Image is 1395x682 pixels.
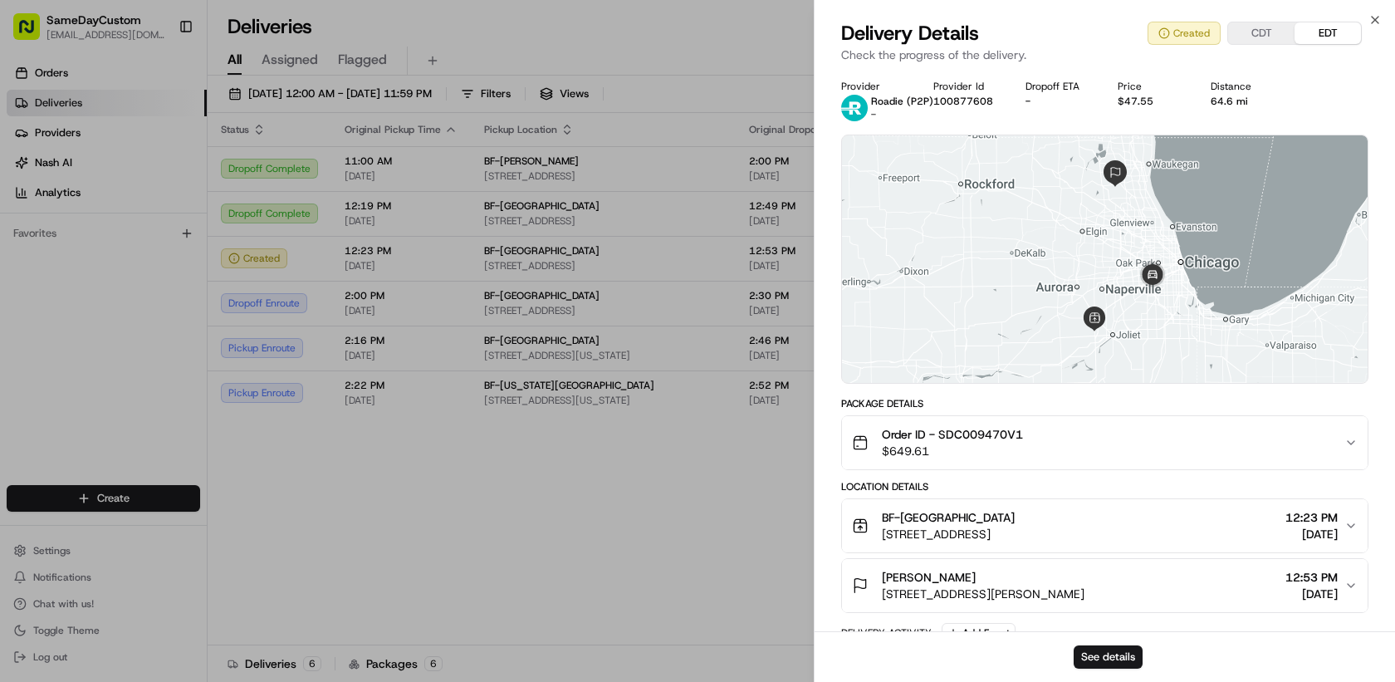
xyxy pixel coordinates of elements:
div: 64.6 mi [1211,95,1276,108]
a: 📗Knowledge Base [10,365,134,395]
p: Check the progress of the delivery. [841,47,1368,63]
div: - [1025,95,1091,108]
button: EDT [1295,22,1361,44]
img: Nash [17,17,50,50]
span: - [871,108,876,121]
div: Start new chat [75,159,272,175]
span: SameDayCustom [51,258,138,271]
button: BF-[GEOGRAPHIC_DATA][STREET_ADDRESS]12:23 PM[DATE] [842,499,1368,552]
button: See all [257,213,302,233]
button: 100877608 [933,95,993,108]
input: Clear [43,107,274,125]
span: BF-[GEOGRAPHIC_DATA] [882,509,1015,526]
div: Dropoff ETA [1025,80,1091,93]
img: 1736555255976-a54dd68f-1ca7-489b-9aae-adbdc363a1c4 [33,303,46,316]
div: Package Details [841,397,1368,410]
span: [DATE] [134,302,168,316]
span: 12:53 PM [1285,569,1338,586]
span: • [141,258,147,271]
button: See details [1074,645,1143,669]
span: [DATE] [1285,526,1338,542]
span: [STREET_ADDRESS][PERSON_NAME] [882,586,1084,602]
p: Welcome 👋 [17,66,302,93]
span: API Documentation [157,371,267,388]
div: Delivery Activity [841,626,932,640]
button: Start new chat [282,164,302,184]
img: 1736555255976-a54dd68f-1ca7-489b-9aae-adbdc363a1c4 [17,159,46,189]
span: 12:23 PM [1285,509,1338,526]
span: [DATE] [150,258,184,271]
img: 1755196953914-cd9d9cba-b7f7-46ee-b6f5-75ff69acacf5 [35,159,65,189]
span: $649.61 [882,443,1023,459]
img: Regen Pajulas [17,287,43,313]
div: Provider [841,80,907,93]
button: [PERSON_NAME][STREET_ADDRESS][PERSON_NAME]12:53 PM[DATE] [842,559,1368,612]
div: Price [1118,80,1183,93]
div: 📗 [17,373,30,386]
span: [PERSON_NAME] [882,569,976,586]
span: Knowledge Base [33,371,127,388]
div: Distance [1211,80,1276,93]
div: Provider Id [933,80,999,93]
div: $47.55 [1118,95,1183,108]
span: [DATE] [1285,586,1338,602]
button: Created [1148,22,1221,45]
span: Pylon [165,412,201,424]
span: • [125,302,130,316]
a: 💻API Documentation [134,365,273,395]
img: roadie-logo-v2.jpg [841,95,868,121]
div: We're available if you need us! [75,175,228,189]
span: Roadie (P2P) [871,95,933,108]
span: [STREET_ADDRESS] [882,526,1015,542]
span: Order ID - SDC009470V1 [882,426,1023,443]
button: Order ID - SDC009470V1$649.61 [842,416,1368,469]
span: Regen Pajulas [51,302,121,316]
span: Delivery Details [841,20,979,47]
img: SameDayCustom [17,242,43,268]
button: Add Event [942,623,1016,643]
div: Past conversations [17,216,106,229]
a: Powered byPylon [117,411,201,424]
button: CDT [1228,22,1295,44]
div: 💻 [140,373,154,386]
div: Location Details [841,480,1368,493]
